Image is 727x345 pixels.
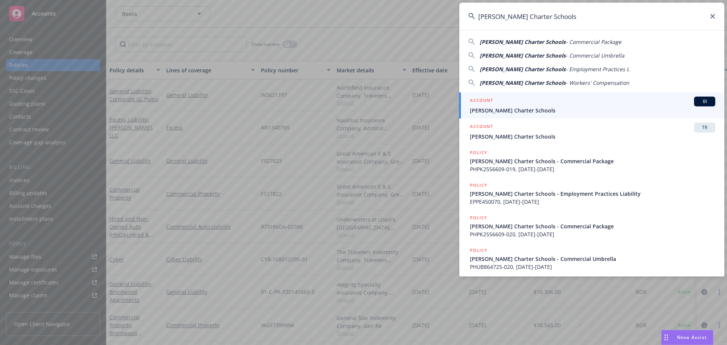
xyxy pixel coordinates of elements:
[677,334,707,340] span: Nova Assist
[697,124,712,131] span: TR
[566,66,629,73] span: - Employment Practices L
[470,255,715,263] span: [PERSON_NAME] Charter Schools - Commercial Umbrella
[459,145,724,177] a: POLICY[PERSON_NAME] Charter Schools - Commercial PackagePHPK2556609-019, [DATE]-[DATE]
[480,66,566,73] span: [PERSON_NAME] Charter Schools
[459,3,724,30] input: Search...
[697,98,712,105] span: BI
[480,38,566,45] span: [PERSON_NAME] Charter Schools
[480,79,566,86] span: [PERSON_NAME] Charter Schools
[470,106,715,114] span: [PERSON_NAME] Charter Schools
[470,165,715,173] span: PHPK2556609-019, [DATE]-[DATE]
[566,79,629,86] span: - Workers' Compensation
[470,263,715,271] span: PHUB864725-020, [DATE]-[DATE]
[470,181,487,189] h5: POLICY
[470,149,487,156] h5: POLICY
[459,92,724,119] a: ACCOUNTBI[PERSON_NAME] Charter Schools
[470,97,493,106] h5: ACCOUNT
[459,242,724,275] a: POLICY[PERSON_NAME] Charter Schools - Commercial UmbrellaPHUB864725-020, [DATE]-[DATE]
[566,38,621,45] span: - Commercial Package
[470,133,715,140] span: [PERSON_NAME] Charter Schools
[470,198,715,206] span: EPPE450070, [DATE]-[DATE]
[470,214,487,222] h5: POLICY
[459,210,724,242] a: POLICY[PERSON_NAME] Charter Schools - Commercial PackagePHPK2556609-020, [DATE]-[DATE]
[459,177,724,210] a: POLICY[PERSON_NAME] Charter Schools - Employment Practices LiabilityEPPE450070, [DATE]-[DATE]
[480,52,566,59] span: [PERSON_NAME] Charter Schools
[459,119,724,145] a: ACCOUNTTR[PERSON_NAME] Charter Schools
[566,52,624,59] span: - Commercial Umbrella
[470,247,487,254] h5: POLICY
[470,157,715,165] span: [PERSON_NAME] Charter Schools - Commercial Package
[470,222,715,230] span: [PERSON_NAME] Charter Schools - Commercial Package
[661,330,713,345] button: Nova Assist
[661,330,671,345] div: Drag to move
[470,123,493,132] h5: ACCOUNT
[470,190,715,198] span: [PERSON_NAME] Charter Schools - Employment Practices Liability
[470,230,715,238] span: PHPK2556609-020, [DATE]-[DATE]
